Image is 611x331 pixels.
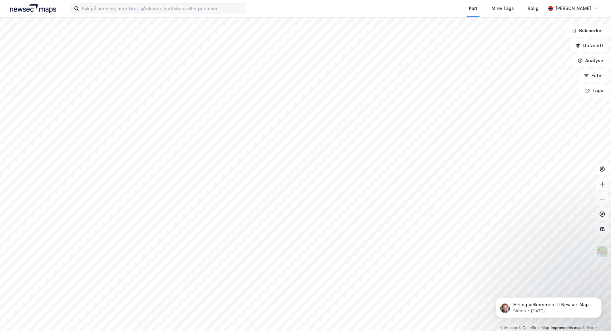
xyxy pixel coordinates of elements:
button: Bokmerker [566,24,609,37]
div: [PERSON_NAME] [555,5,591,12]
div: Kart [469,5,478,12]
button: Tags [579,84,609,97]
button: Datasett [570,39,609,52]
a: OpenStreetMap [519,326,549,330]
img: Z [596,246,608,258]
button: Filter [579,69,609,82]
input: Søk på adresse, matrikkel, gårdeiere, leietakere eller personer [79,4,246,13]
button: Analyse [572,54,609,67]
a: Improve this map [551,326,582,330]
div: Mine Tags [491,5,514,12]
img: logo.a4113a55bc3d86da70a041830d287a7e.svg [10,4,56,13]
a: Mapbox [500,326,518,330]
div: Bolig [528,5,539,12]
iframe: Intercom notifications message [486,284,611,328]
